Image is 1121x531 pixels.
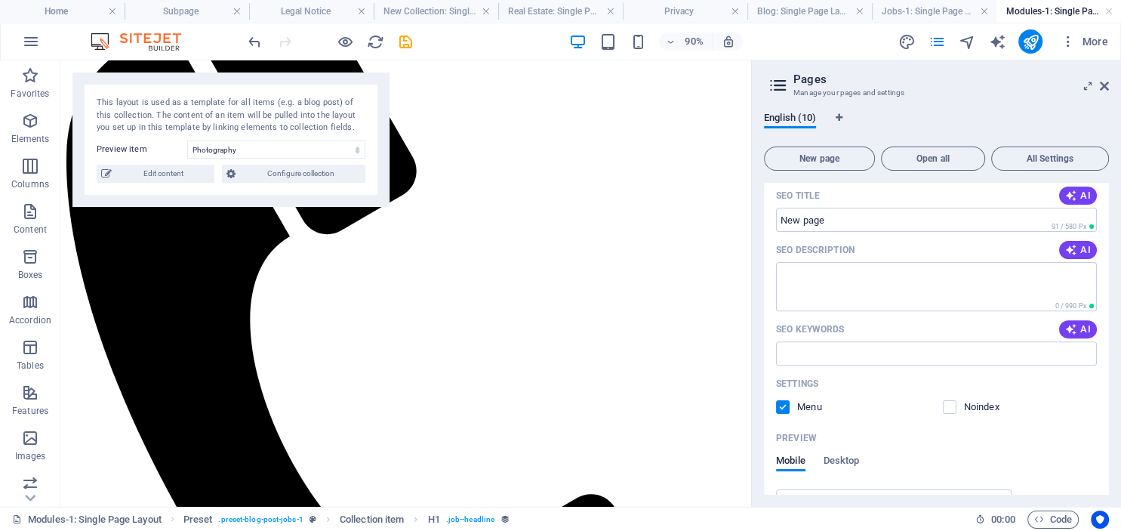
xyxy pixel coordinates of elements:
h2: Pages [793,73,1109,86]
input: The page title in search results and browser tabs [776,208,1097,232]
span: More [1061,34,1108,49]
span: Click to select. Double-click to edit [428,511,440,529]
label: The page title in search results and browser tabs [776,190,820,202]
div: Language Tabs [764,112,1109,140]
i: On resize automatically adjust zoom level to fit chosen device. [721,35,735,48]
button: pages [928,32,946,51]
h4: New Collection: Single Page Layout [374,3,498,20]
span: Calculated pixel length in search results [1048,221,1097,232]
button: Configure collection [222,165,365,183]
i: Navigator [958,33,975,51]
button: Open all [881,147,985,171]
p: Boxes [18,269,43,281]
h4: Privacy [623,3,747,20]
button: Click here to leave preview mode and continue editing [336,32,354,51]
h4: Real Estate: Single Page Layout [498,3,623,20]
button: AI [1059,241,1097,259]
span: AI [1065,244,1091,256]
p: Elements [11,133,50,145]
p: Images [15,450,46,462]
div: Preview [776,455,859,483]
span: Mobile [776,452,805,473]
p: Content [14,224,47,236]
span: 91 / 580 Px [1051,223,1086,230]
h6: 90% [682,32,706,51]
h3: Manage your pages and settings [793,86,1079,100]
i: This element is bound to a collection [500,514,510,524]
span: Desktop [824,452,860,473]
h4: Legal Notice [249,3,374,20]
div: This layout is used as a template for all items (e.g. a blog post) of this collection. The conten... [97,97,365,134]
p: SEO Title [776,190,820,202]
button: undo [245,32,263,51]
span: All Settings [998,154,1102,163]
button: Usercentrics [1091,511,1109,529]
span: Click to select. Double-click to edit [340,511,404,529]
button: AI [1059,320,1097,338]
i: Design (Ctrl+Alt+Y) [898,33,915,51]
button: All Settings [991,147,1109,171]
p: Settings [776,378,818,390]
p: Columns [11,178,49,190]
p: Preview of your page in search results [776,432,817,444]
button: More [1055,29,1114,54]
button: publish [1018,29,1042,54]
button: AI [1059,187,1097,205]
span: : [1002,514,1004,525]
i: AI Writer [988,33,1006,51]
p: Favorites [11,88,49,100]
img: Editor Logo [87,32,200,51]
span: Code [1034,511,1072,529]
button: design [898,32,916,51]
label: Preview item [97,140,187,159]
h4: Subpage [125,3,249,20]
i: Pages (Ctrl+Alt+S) [928,33,945,51]
h4: Jobs-1: Single Page Layout [872,3,996,20]
span: AI [1065,190,1091,202]
button: navigator [958,32,976,51]
p: Accordion [9,314,51,326]
i: This element is a customizable preset [310,515,316,523]
h4: Modules-1: Single Page Layout [996,3,1121,20]
span: English (10) [764,109,816,130]
p: Define if you want this page to be shown in auto-generated navigation. [797,400,846,414]
i: Publish [1021,33,1039,51]
button: Code [1027,511,1079,529]
button: text_generator [988,32,1006,51]
span: Open all [888,154,978,163]
button: reload [366,32,384,51]
h6: Session time [975,511,1015,529]
h4: Blog: Single Page Layout [747,3,872,20]
i: Reload page [367,33,384,51]
nav: breadcrumb [183,511,510,529]
p: SEO Keywords [776,323,844,335]
span: New page [771,154,868,163]
span: . job--headline [446,511,494,529]
p: Tables [17,360,44,372]
i: Undo: Insert preset assets (Ctrl+Z) [246,33,263,51]
button: New page [764,147,875,171]
span: 00 00 [991,511,1015,529]
a: Click to cancel selection. Double-click to open Pages [12,511,162,529]
p: Instruct search engines to exclude this page from search results. [964,400,1013,414]
span: AI [1065,323,1091,335]
textarea: The text in search results and social media [776,262,1097,311]
p: SEO Description [776,244,855,256]
span: . preset-blog-post-jobs-1 [218,511,303,529]
span: 0 / 990 Px [1055,302,1086,310]
span: Click to select. Double-click to edit [183,511,213,529]
span: Calculated pixel length in search results [1052,301,1097,311]
span: Configure collection [240,165,361,183]
p: Features [12,405,48,417]
i: Save (Ctrl+S) [397,33,414,51]
span: Edit content [116,165,210,183]
button: 90% [659,32,713,51]
button: save [396,32,414,51]
button: Edit content [97,165,214,183]
label: The text in search results and social media [776,244,855,256]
